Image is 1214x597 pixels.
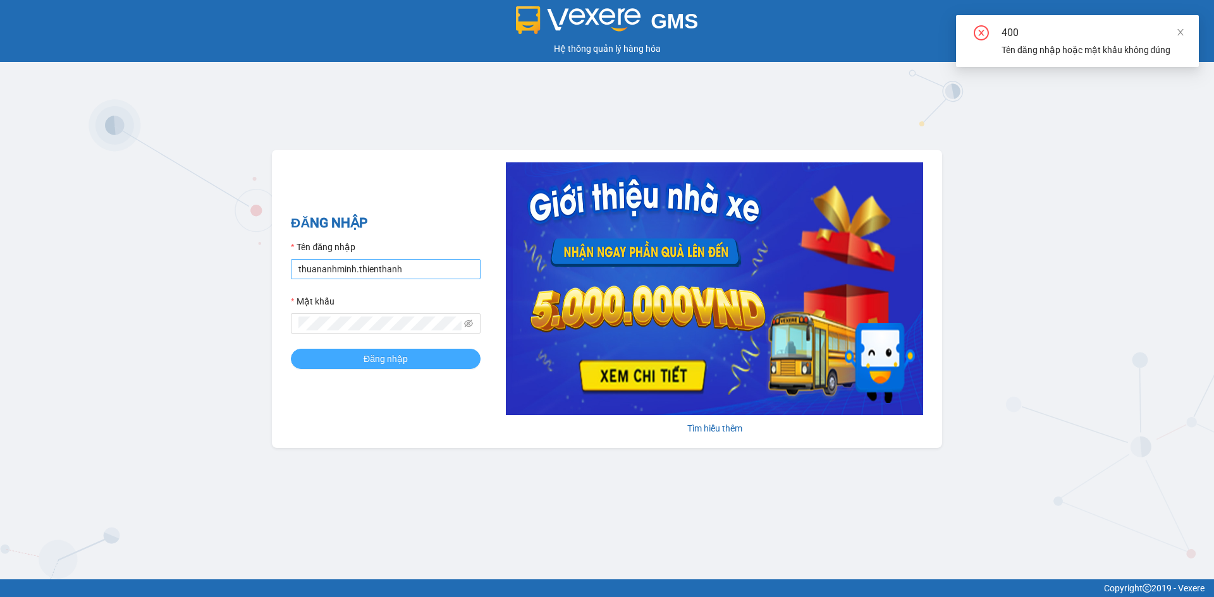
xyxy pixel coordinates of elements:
span: GMS [651,9,698,33]
span: copyright [1143,584,1151,593]
div: Tìm hiểu thêm [506,421,923,435]
img: banner-0 [506,162,923,415]
div: Copyright 2019 - Vexere [9,581,1205,595]
input: Tên đăng nhập [291,259,481,279]
span: eye-invisible [464,319,473,328]
span: Đăng nhập [364,352,408,366]
input: Mật khẩu [298,317,462,330]
div: Hệ thống quản lý hàng hóa [3,42,1211,56]
a: GMS [516,19,699,29]
img: logo 2 [516,6,641,34]
span: close [1176,28,1185,37]
span: close-circle [974,25,989,43]
h2: ĐĂNG NHẬP [291,213,481,234]
label: Tên đăng nhập [291,240,355,254]
div: 400 [1002,25,1184,40]
button: Đăng nhập [291,349,481,369]
label: Mật khẩu [291,294,334,308]
div: Tên đăng nhập hoặc mật khẩu không đúng [1002,43,1184,57]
